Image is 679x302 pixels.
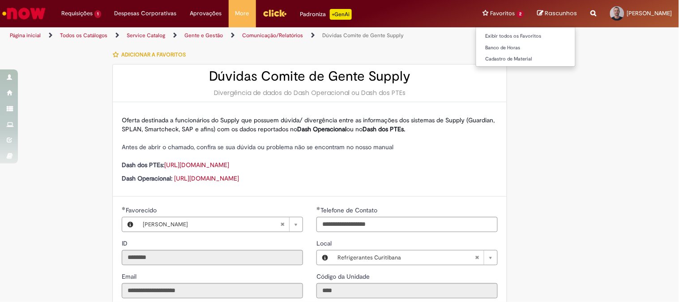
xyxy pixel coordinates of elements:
[138,217,303,232] a: [PERSON_NAME]Limpar campo Favorecido
[320,206,379,214] span: Telefone de Contato
[316,283,498,298] input: Código da Unidade
[122,239,129,247] span: Somente leitura - ID
[322,32,404,39] a: Dúvidas Comite de Gente Supply
[122,283,303,298] input: Email
[122,272,138,280] span: Somente leitura - Email
[235,9,249,18] span: More
[263,6,287,20] img: click_logo_yellow_360x200.png
[1,4,47,22] img: ServiceNow
[363,125,405,133] strong: Dash dos PTEs.
[122,272,138,281] label: Somente leitura - Email
[121,51,186,58] span: Adicionar a Favoritos
[476,43,575,53] a: Banco de Horas
[470,250,484,265] abbr: Limpar campo Local
[276,217,289,232] abbr: Limpar campo Favorecido
[316,239,333,247] span: Local
[242,32,303,39] a: Comunicação/Relatórios
[122,88,498,97] div: Divergência de dados do Dash Operacional ou Dash dos PTEs
[115,9,177,18] span: Despesas Corporativas
[297,125,346,133] strong: Dash Operacional
[490,9,515,18] span: Favoritos
[122,161,164,169] strong: Dash dos PTEs:
[337,250,475,265] span: Refrigerantes Curitibana
[10,32,41,39] a: Página inicial
[122,239,129,248] label: Somente leitura - ID
[94,10,101,18] span: 1
[538,9,577,18] a: Rascunhos
[316,217,498,232] input: Telefone de Contato
[184,32,223,39] a: Gente e Gestão
[122,116,495,133] span: Oferta destinada a funcionários do Supply que possuem dúvida/ divergência entre as informações do...
[317,250,333,265] button: Local, Visualizar este registro Refrigerantes Curitibana
[7,27,446,44] ul: Trilhas de página
[122,69,498,84] h2: Dúvidas Comite de Gente Supply
[190,9,222,18] span: Aprovações
[316,272,372,281] label: Somente leitura - Código da Unidade
[517,10,524,18] span: 2
[122,250,303,265] input: ID
[126,206,158,214] span: Favorecido, Ronaldo Kloss
[143,217,280,232] span: [PERSON_NAME]
[112,45,191,64] button: Adicionar a Favoritos
[300,9,352,20] div: Padroniza
[61,9,93,18] span: Requisições
[60,32,107,39] a: Todos os Catálogos
[476,31,575,41] a: Exibir todos os Favoritos
[122,217,138,232] button: Favorecido, Visualizar este registro Ronaldo Kloss
[316,272,372,280] span: Somente leitura - Código da Unidade
[122,207,126,210] span: Obrigatório Preenchido
[476,27,576,67] ul: Favoritos
[627,9,672,17] span: [PERSON_NAME]
[476,54,575,64] a: Cadastro de Material
[122,174,172,182] strong: Dash Operacional:
[545,9,577,17] span: Rascunhos
[164,161,229,169] a: [URL][DOMAIN_NAME]
[127,32,165,39] a: Service Catalog
[174,174,239,182] a: [URL][DOMAIN_NAME]
[122,143,393,151] span: Antes de abrir o chamado, confira se sua dúvida ou problema não se encontram no nosso manual
[333,250,497,265] a: Refrigerantes CuritibanaLimpar campo Local
[316,207,320,210] span: Obrigatório Preenchido
[330,9,352,20] p: +GenAi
